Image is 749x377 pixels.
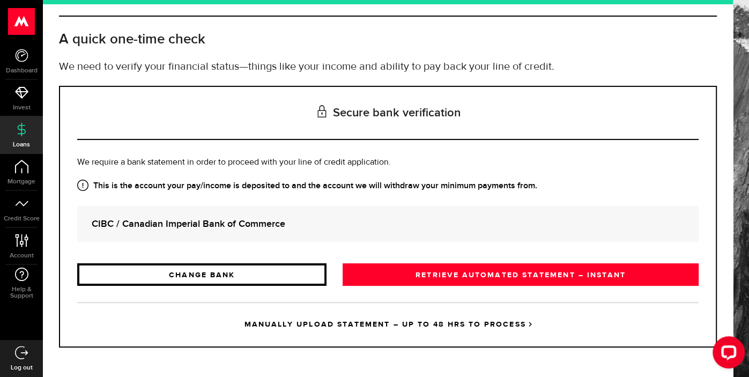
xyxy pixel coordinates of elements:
[343,263,699,286] a: RETRIEVE AUTOMATED STATEMENT – INSTANT
[77,158,391,167] span: We require a bank statement in order to proceed with your line of credit application.
[59,31,717,48] h2: A quick one-time check
[92,217,684,231] strong: CIBC / Canadian Imperial Bank of Commerce
[77,87,699,140] h3: Secure bank verification
[59,59,717,75] p: We need to verify your financial status—things like your income and ability to pay back your line...
[77,180,699,193] strong: This is the account your pay/income is deposited to and the account we will withdraw your minimum...
[77,263,327,286] a: CHANGE BANK
[704,332,749,377] iframe: LiveChat chat widget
